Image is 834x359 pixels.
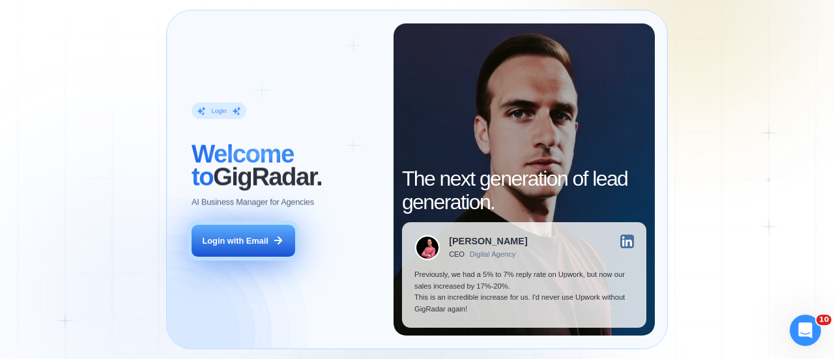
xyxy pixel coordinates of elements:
[402,167,646,213] h2: The next generation of lead generation.
[192,196,314,208] p: AI Business Manager for Agencies
[192,225,295,257] button: Login with Email
[449,237,527,246] div: [PERSON_NAME]
[470,250,516,259] div: Digital Agency
[203,235,268,247] div: Login with Email
[212,107,227,115] div: Login
[816,315,831,325] span: 10
[449,250,465,259] div: CEO
[790,315,821,346] iframe: Intercom live chat
[414,269,634,315] p: Previously, we had a 5% to 7% reply rate on Upwork, but now our sales increased by 17%-20%. This ...
[192,142,381,188] h2: ‍ GigRadar.
[192,139,294,190] span: Welcome to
